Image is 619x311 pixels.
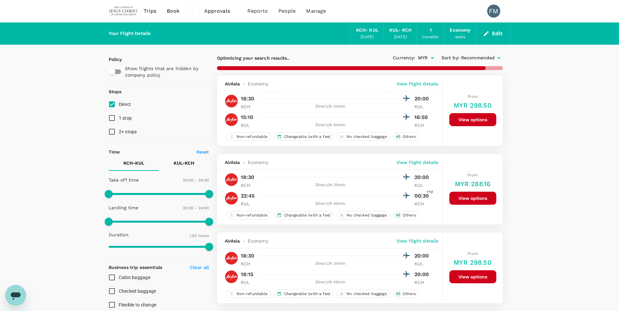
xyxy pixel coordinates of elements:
[241,122,257,128] p: KUL
[241,182,257,188] p: KCH
[183,178,209,183] span: 00:00 - 24:00
[400,291,418,297] span: Others
[261,122,400,128] div: Direct , 1h 40min
[225,81,240,87] span: AirAsia
[119,289,156,294] span: Checked baggage
[190,233,209,238] span: 1.50 hours
[190,264,209,271] p: Clear all
[396,81,439,87] p: View flight details
[174,160,194,166] p: KUL - KCH
[261,279,400,286] div: Direct , 1h 45min
[109,56,115,63] p: Policy
[356,27,379,34] div: KCH - KUL
[225,238,240,244] span: AirAsia
[125,65,205,78] p: Show flights that are hidden by company policy
[225,173,238,186] img: AK
[109,177,139,183] p: Take off time
[241,95,255,103] p: 18:30
[282,213,333,218] span: Changeable (with a fee)
[109,231,129,238] p: Duration
[109,4,139,18] img: The Malaysian Church of Jesus Christ of Latter-day Saints
[449,270,496,283] button: View options
[119,302,157,307] span: Flexible to change
[414,182,431,188] p: KUL
[449,192,496,205] button: View options
[123,160,144,166] p: KCH - KUL
[282,291,333,297] span: Changeable (with a fee)
[468,94,478,99] span: From
[240,238,248,244] span: -
[109,149,120,155] p: Time
[336,211,390,219] div: No checked baggage
[414,192,431,200] p: 00:30
[450,27,471,34] div: Economy
[482,28,505,39] button: Edit
[449,113,496,126] button: View options
[241,173,255,181] p: 18:30
[278,7,296,15] span: People
[225,113,238,126] img: AK
[389,27,411,34] div: KUL - KCH
[226,132,271,141] div: Non-refundable
[454,100,492,111] h6: MYR 298.50
[393,54,415,62] span: Currency :
[414,200,431,207] p: KCH
[414,103,431,110] p: KUL
[241,271,254,278] p: 18:15
[274,132,333,141] div: Changeable (with a fee)
[393,132,419,141] div: +1Others
[225,192,238,205] img: AK
[109,30,151,37] div: Your Flight Details
[487,5,500,18] div: FM
[204,7,237,15] span: Approvals
[422,34,439,40] div: traveller
[241,113,254,121] p: 15:10
[119,129,137,134] span: 2+ stops
[119,102,131,107] span: Direct
[109,204,139,211] p: Landing time
[428,53,437,63] button: Open
[414,113,431,121] p: 16:50
[241,103,257,110] p: KCH
[306,7,326,15] span: Manage
[241,279,257,286] p: KUL
[247,7,268,15] span: Reports
[336,132,390,141] div: No checked baggage
[396,238,439,244] p: View flight details
[109,89,122,94] strong: Stops
[261,260,400,267] div: Direct , 1h 30min
[361,34,374,40] div: [DATE]
[119,275,150,280] span: Cabin baggage
[414,173,431,181] p: 20:00
[426,189,433,195] span: +1d
[274,289,333,298] div: Changeable (with a fee)
[248,238,268,244] span: Economy
[119,115,132,121] span: 1 stop
[225,252,238,265] img: AK
[241,260,257,267] p: KCH
[226,211,271,219] div: Non-refundable
[454,257,492,268] h6: MYR 298.50
[109,265,162,270] strong: Business trip essentials
[344,213,390,218] span: No checked baggage
[248,81,268,87] span: Economy
[394,34,407,40] div: [DATE]
[241,200,257,207] p: KUL
[167,7,180,15] span: Book
[455,179,491,189] h6: MYR 288.16
[468,173,478,177] span: From
[5,285,26,306] iframe: Button to launch messaging window
[414,271,431,278] p: 20:00
[396,159,439,166] p: View flight details
[225,270,238,283] img: AK
[395,213,401,218] span: + 1
[441,54,459,62] span: Sort by :
[455,34,466,40] div: seats
[261,103,400,110] div: Direct , 1h 30min
[144,7,156,15] span: Trips
[414,95,431,103] p: 20:00
[344,291,390,297] span: No checked baggage
[226,289,271,298] div: Non-refundable
[241,252,255,260] p: 18:30
[274,211,333,219] div: Changeable (with a fee)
